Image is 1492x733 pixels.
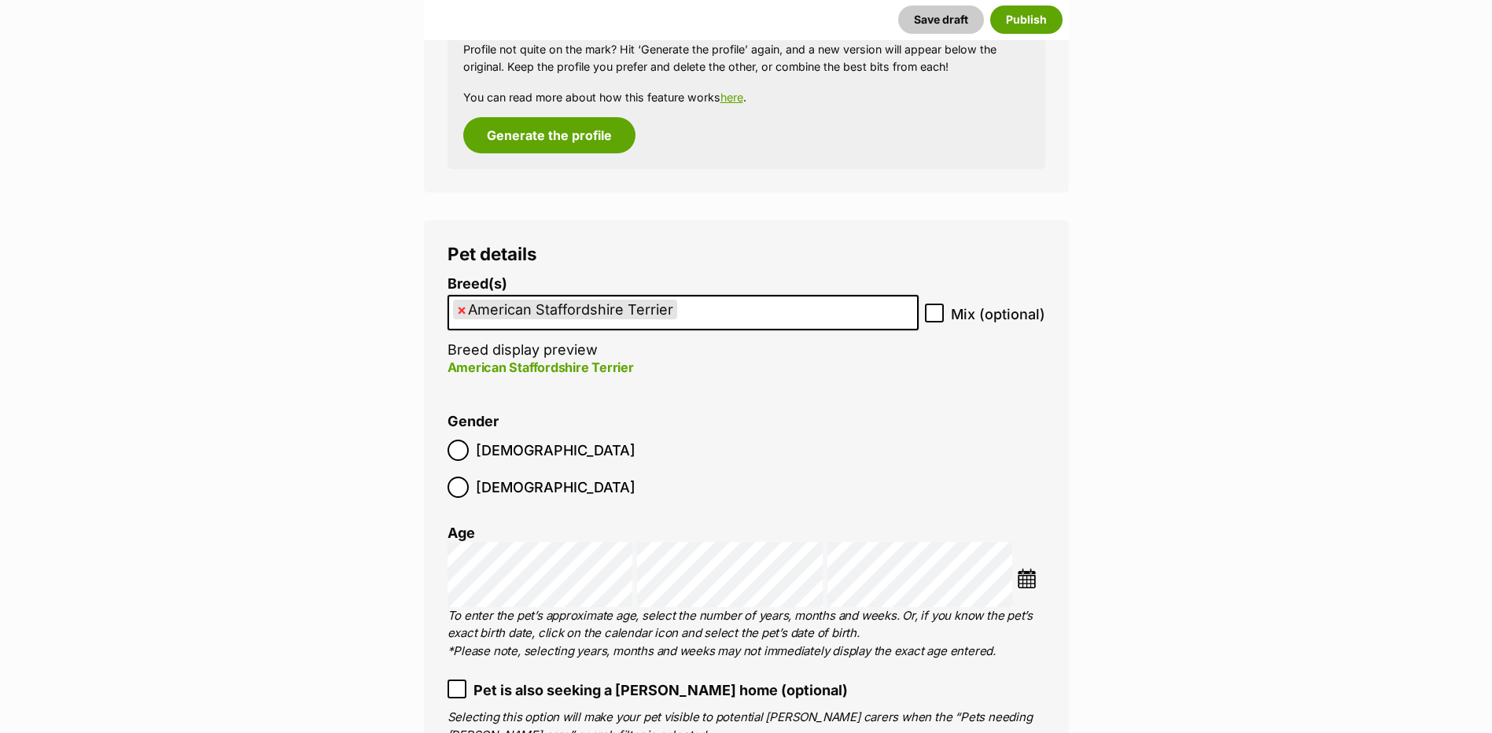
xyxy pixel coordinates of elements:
p: You can read more about how this feature works . [463,89,1030,105]
span: [DEMOGRAPHIC_DATA] [476,440,635,461]
p: Profile not quite on the mark? Hit ‘Generate the profile’ again, and a new version will appear be... [463,41,1030,75]
button: Generate the profile [463,117,635,153]
p: American Staffordshire Terrier [448,358,919,377]
a: here [720,90,743,104]
li: Breed display preview [448,276,919,393]
img: ... [1017,569,1037,588]
span: Pet is also seeking a [PERSON_NAME] home (optional) [473,680,848,701]
p: To enter the pet’s approximate age, select the number of years, months and weeks. Or, if you know... [448,607,1045,661]
label: Breed(s) [448,276,919,293]
button: Publish [990,6,1063,34]
span: [DEMOGRAPHIC_DATA] [476,477,635,498]
label: Gender [448,414,499,430]
span: Mix (optional) [951,304,1045,325]
span: Pet details [448,243,537,264]
span: × [457,300,466,319]
li: American Staffordshire Terrier [453,300,677,319]
label: Age [448,525,475,541]
button: Save draft [898,6,984,34]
